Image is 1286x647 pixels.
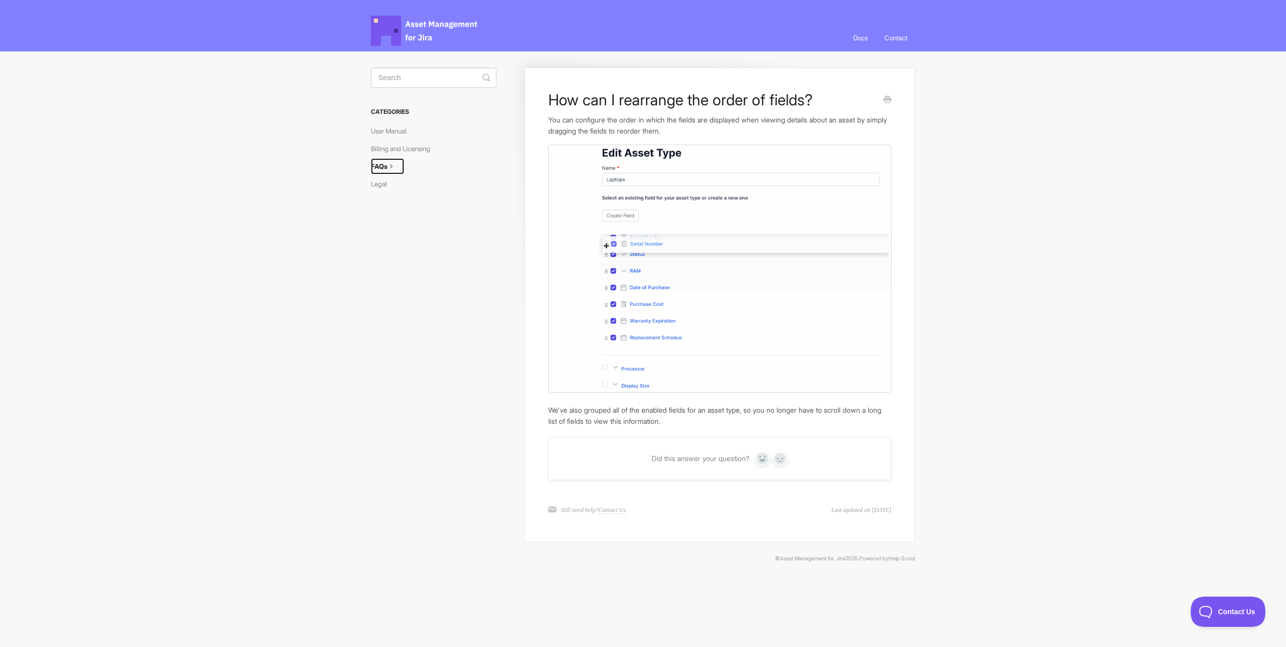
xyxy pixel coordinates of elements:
[883,95,891,106] a: Print this Article
[371,554,915,563] p: © 2025.
[548,91,876,109] h1: How can I rearrange the order of fields?
[561,505,626,514] p: Still need help?
[371,103,496,121] h3: Categories
[599,506,626,514] a: Contact Us
[371,16,479,46] span: Asset Management for Jira Docs
[831,505,891,514] time: Last updated on [DATE]
[548,145,891,393] img: pictures
[371,68,496,88] input: Search
[846,24,875,51] a: Docs
[888,555,915,562] a: Help Scout
[780,555,845,562] a: Asset Management for Jira
[371,141,438,157] a: Billing and Licensing
[371,176,395,192] a: Legal
[652,454,749,463] span: Did this answer your question?
[371,123,414,139] a: User Manual
[859,555,915,562] span: Powered by
[1191,597,1266,627] iframe: Toggle Customer Support
[877,24,915,51] a: Contact
[548,114,891,136] p: You can configure the order in which the fields are displayed when viewing details about an asset...
[371,158,404,174] a: FAQs
[548,405,891,426] p: We've also grouped all of the enabled fields for an asset type, so you no longer have to scroll d...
